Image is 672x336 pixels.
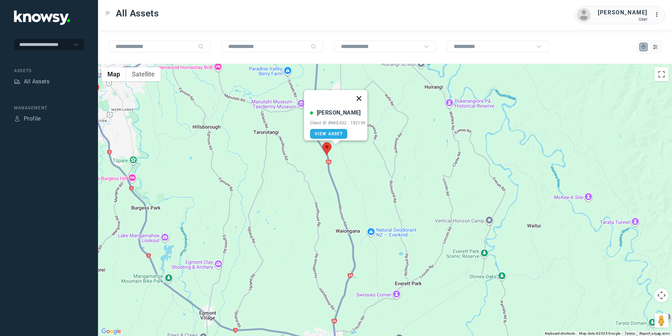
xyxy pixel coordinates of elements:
[116,7,159,20] span: All Assets
[639,331,670,335] a: Report a map error
[598,8,647,17] div: [PERSON_NAME]
[654,314,668,328] button: Drag Pegman onto the map to open Street View
[654,288,668,302] button: Map camera controls
[598,17,647,22] div: User
[315,131,343,136] span: View Asset
[126,67,161,81] button: Show satellite imagery
[640,44,647,50] div: Map
[652,44,658,50] div: List
[654,67,668,81] button: Toggle fullscreen view
[24,115,41,123] div: Profile
[655,12,662,17] tspan: ...
[14,11,70,25] img: Application Logo
[311,44,316,49] div: Search
[579,331,620,335] span: Map data ©2025 Google
[654,11,663,19] div: :
[14,68,84,74] div: Assets
[14,115,41,123] a: ProfileProfile
[14,116,20,122] div: Profile
[100,327,123,336] a: Open this area in Google Maps (opens a new window)
[350,90,367,107] button: Close
[310,121,366,125] div: Client ID #NKE432 - 192159
[100,327,123,336] img: Google
[198,44,204,49] div: Search
[24,77,49,86] div: All Assets
[654,11,663,20] div: :
[14,105,84,111] div: Management
[105,11,110,16] div: Toggle Menu
[101,67,126,81] button: Show street map
[545,331,575,336] button: Keyboard shortcuts
[310,129,348,139] a: View Asset
[14,78,20,85] div: Assets
[625,331,635,335] a: Terms (opens in new tab)
[14,77,49,86] a: AssetsAll Assets
[577,8,591,22] img: avatar.png
[317,109,361,117] div: [PERSON_NAME]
